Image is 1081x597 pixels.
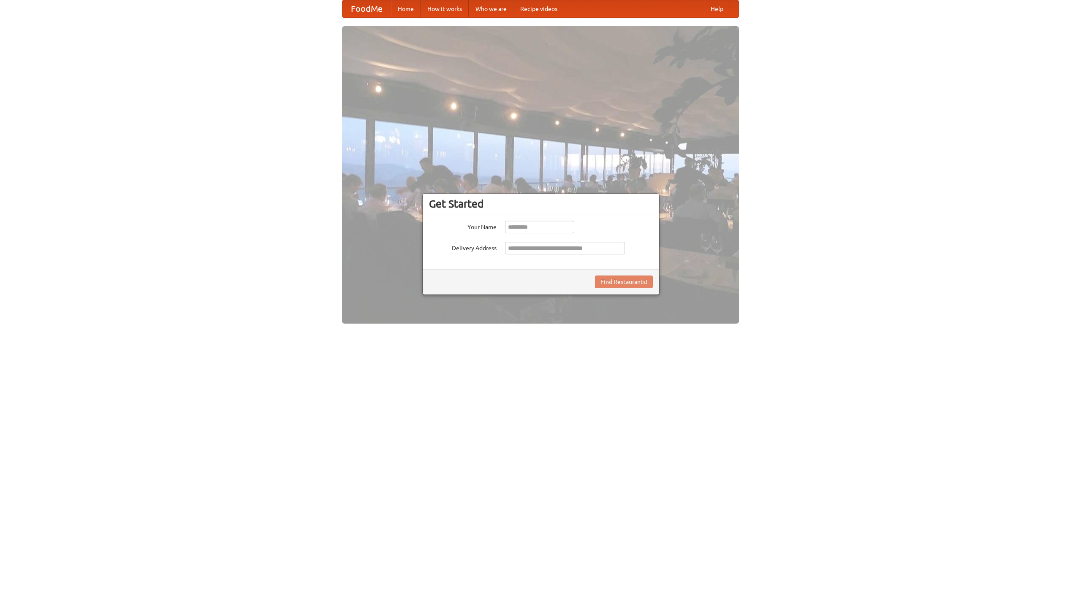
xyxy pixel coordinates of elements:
h3: Get Started [429,197,653,210]
a: Who we are [469,0,513,17]
label: Delivery Address [429,242,497,252]
a: Home [391,0,421,17]
label: Your Name [429,221,497,231]
a: How it works [421,0,469,17]
a: Help [704,0,730,17]
a: Recipe videos [513,0,564,17]
button: Find Restaurants! [595,276,653,288]
a: FoodMe [342,0,391,17]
